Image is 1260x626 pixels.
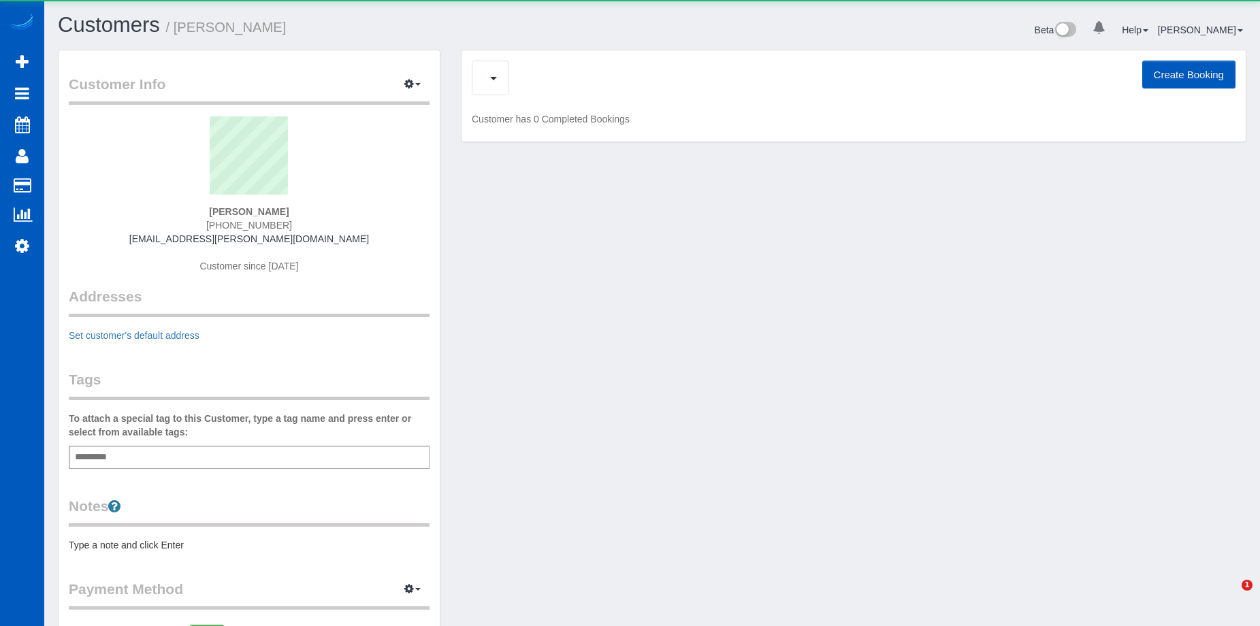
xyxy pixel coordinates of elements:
span: Customer since [DATE] [199,261,298,271]
a: [EMAIL_ADDRESS][PERSON_NAME][DOMAIN_NAME] [129,233,369,244]
legend: Payment Method [69,579,430,610]
img: New interface [1054,22,1076,39]
label: To attach a special tag to this Customer, type a tag name and press enter or select from availabl... [69,412,430,439]
a: [PERSON_NAME] [1158,24,1243,35]
pre: Type a note and click Enter [69,538,430,552]
a: Beta [1035,24,1077,35]
p: Customer has 0 Completed Bookings [472,112,1235,126]
strong: [PERSON_NAME] [209,206,289,217]
span: [PHONE_NUMBER] [206,220,292,231]
legend: Notes [69,496,430,527]
a: Help [1122,24,1148,35]
button: Create Booking [1142,61,1235,89]
iframe: Intercom live chat [1214,580,1246,612]
a: Set customer's default address [69,330,199,341]
a: Customers [58,13,160,37]
legend: Customer Info [69,74,430,105]
legend: Tags [69,369,430,400]
img: Automaid Logo [8,14,35,33]
span: 1 [1242,580,1253,591]
small: / [PERSON_NAME] [166,20,287,35]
